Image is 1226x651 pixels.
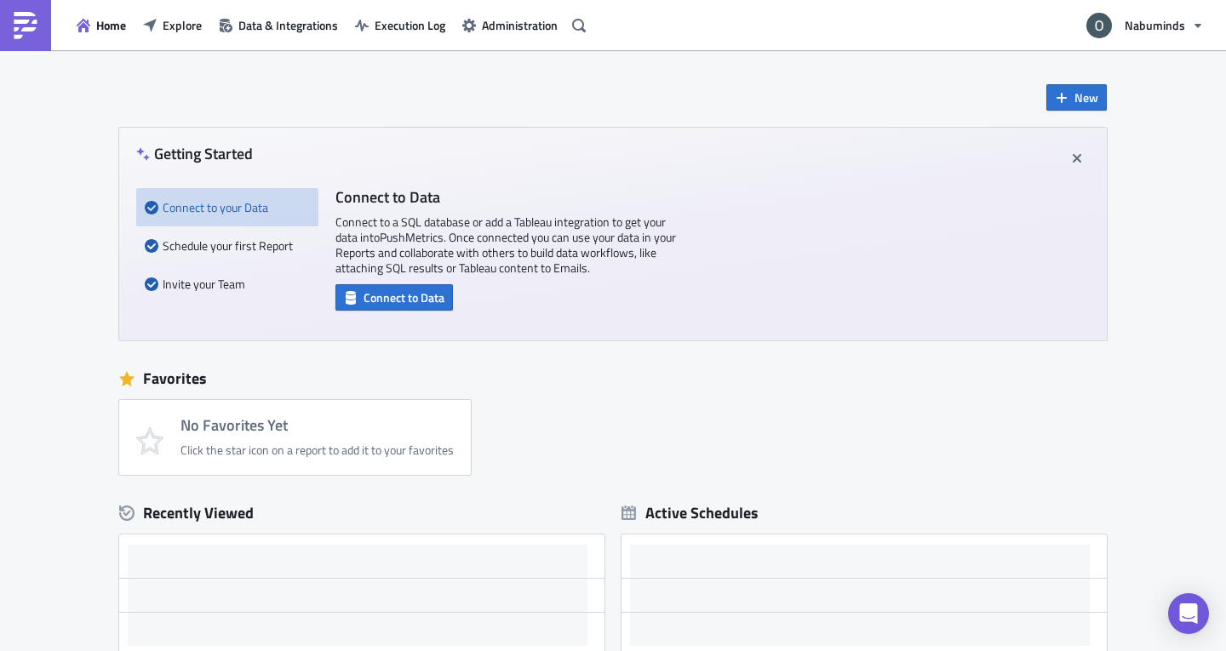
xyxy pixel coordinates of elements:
span: New [1074,89,1098,106]
span: Execution Log [375,16,445,34]
h4: Connect to Data [335,188,676,206]
h4: No Favorites Yet [180,417,454,434]
button: Explore [135,12,210,38]
div: Schedule your first Report [145,226,310,265]
div: Invite your Team [145,265,310,303]
a: Connect to Data [335,287,453,305]
button: Nabuminds [1076,7,1213,44]
span: Data & Integrations [238,16,338,34]
p: Connect to a SQL database or add a Tableau integration to get your data into PushMetrics . Once c... [335,214,676,276]
span: Home [96,16,126,34]
button: Home [68,12,135,38]
button: New [1046,84,1107,111]
span: Administration [482,16,558,34]
div: Connect to your Data [145,188,310,226]
div: Active Schedules [622,503,759,523]
div: Open Intercom Messenger [1168,593,1209,634]
button: Administration [454,12,566,38]
img: Avatar [1085,11,1114,40]
button: Data & Integrations [210,12,347,38]
div: Recently Viewed [119,500,604,526]
span: Nabuminds [1125,16,1185,34]
button: Execution Log [347,12,454,38]
span: Explore [163,16,202,34]
h4: Getting Started [136,145,253,163]
span: Connect to Data [364,288,444,306]
img: PushMetrics [12,12,39,39]
div: Favorites [119,366,1107,391]
button: Connect to Data [335,284,453,311]
div: Click the star icon on a report to add it to your favorites [180,443,454,458]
